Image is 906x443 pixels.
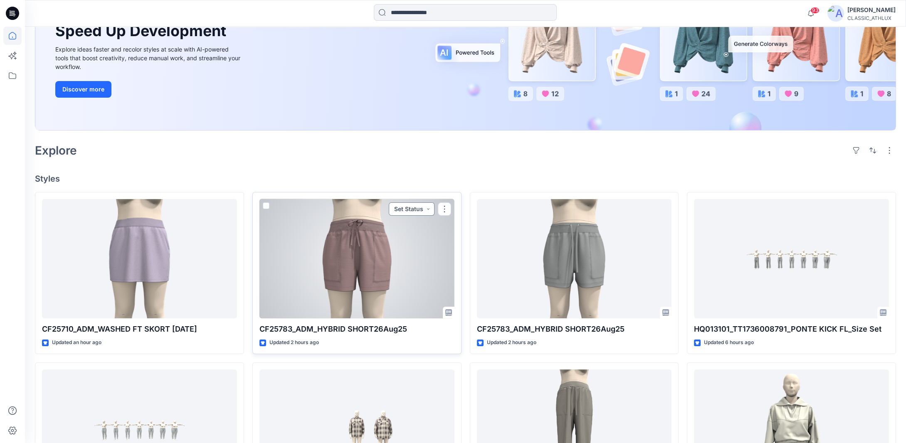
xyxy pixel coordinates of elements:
[259,199,454,319] a: CF25783_ADM_HYBRID SHORT26Aug25
[847,5,896,15] div: [PERSON_NAME]
[42,199,237,319] a: CF25710_ADM_WASHED FT SKORT 26Aug25
[55,81,111,98] button: Discover more
[55,45,242,71] div: Explore ideas faster and recolor styles at scale with AI-powered tools that boost creativity, red...
[810,7,820,14] span: 93
[259,323,454,335] p: CF25783_ADM_HYBRID SHORT26Aug25
[694,199,889,319] a: HQ013101_TT1736008791_PONTE KICK FL_Size Set
[477,323,672,335] p: CF25783_ADM_HYBRID SHORT26Aug25
[487,338,536,347] p: Updated 2 hours ago
[694,323,889,335] p: HQ013101_TT1736008791_PONTE KICK FL_Size Set
[35,174,896,184] h4: Styles
[827,5,844,22] img: avatar
[55,81,242,98] a: Discover more
[847,15,896,21] div: CLASSIC_ATHLUX
[42,323,237,335] p: CF25710_ADM_WASHED FT SKORT [DATE]
[269,338,319,347] p: Updated 2 hours ago
[52,338,101,347] p: Updated an hour ago
[477,199,672,319] a: CF25783_ADM_HYBRID SHORT26Aug25
[35,144,77,157] h2: Explore
[704,338,754,347] p: Updated 6 hours ago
